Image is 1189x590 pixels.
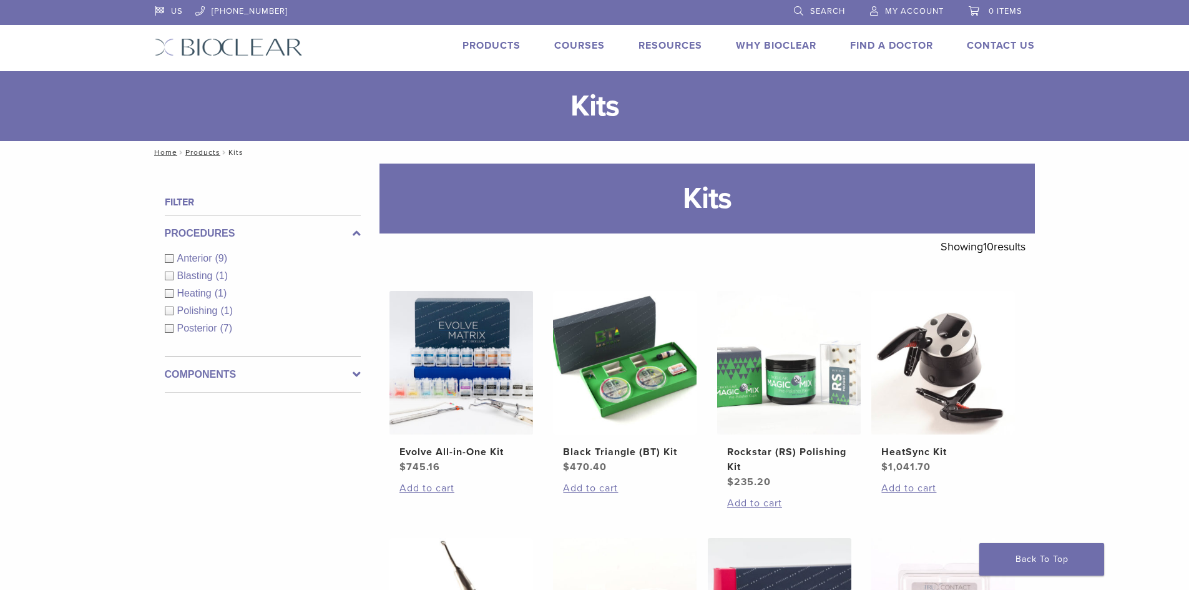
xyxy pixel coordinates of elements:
span: (1) [215,270,228,281]
label: Procedures [165,226,361,241]
h1: Kits [379,164,1035,234]
span: (9) [215,253,228,263]
span: Search [810,6,845,16]
a: Add to cart: “HeatSync Kit” [881,481,1005,496]
a: Contact Us [967,39,1035,52]
span: $ [563,461,570,473]
a: Products [185,148,220,157]
img: Evolve All-in-One Kit [389,291,533,435]
a: Courses [554,39,605,52]
a: Why Bioclear [736,39,816,52]
a: Add to cart: “Rockstar (RS) Polishing Kit” [727,496,851,511]
span: My Account [885,6,944,16]
p: Showing results [941,234,1025,260]
span: Polishing [177,305,221,316]
span: $ [727,476,734,488]
bdi: 1,041.70 [881,461,931,473]
nav: Kits [145,141,1044,164]
img: Black Triangle (BT) Kit [553,291,697,435]
h2: HeatSync Kit [881,445,1005,460]
span: / [220,149,228,155]
h2: Black Triangle (BT) Kit [563,445,687,460]
a: Back To Top [979,543,1104,576]
bdi: 470.40 [563,461,607,473]
span: 10 [983,240,994,253]
h4: Filter [165,195,361,210]
bdi: 235.20 [727,476,771,488]
h2: Evolve All-in-One Kit [399,445,523,460]
span: Heating [177,288,215,298]
span: (1) [215,288,227,298]
span: $ [399,461,406,473]
span: Posterior [177,323,220,333]
a: Resources [639,39,702,52]
span: / [177,149,185,155]
a: Home [150,148,177,157]
span: $ [881,461,888,473]
bdi: 745.16 [399,461,440,473]
a: Products [462,39,521,52]
h2: Rockstar (RS) Polishing Kit [727,445,851,474]
a: Add to cart: “Evolve All-in-One Kit” [399,481,523,496]
span: 0 items [989,6,1022,16]
a: Black Triangle (BT) KitBlack Triangle (BT) Kit $470.40 [552,291,698,474]
span: Anterior [177,253,215,263]
img: Bioclear [155,38,303,56]
span: (7) [220,323,233,333]
a: Add to cart: “Black Triangle (BT) Kit” [563,481,687,496]
a: HeatSync KitHeatSync Kit $1,041.70 [871,291,1016,474]
a: Rockstar (RS) Polishing KitRockstar (RS) Polishing Kit $235.20 [717,291,862,489]
span: Blasting [177,270,216,281]
span: (1) [220,305,233,316]
img: Rockstar (RS) Polishing Kit [717,291,861,435]
a: Find A Doctor [850,39,933,52]
a: Evolve All-in-One KitEvolve All-in-One Kit $745.16 [389,291,534,474]
img: HeatSync Kit [871,291,1015,435]
label: Components [165,367,361,382]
